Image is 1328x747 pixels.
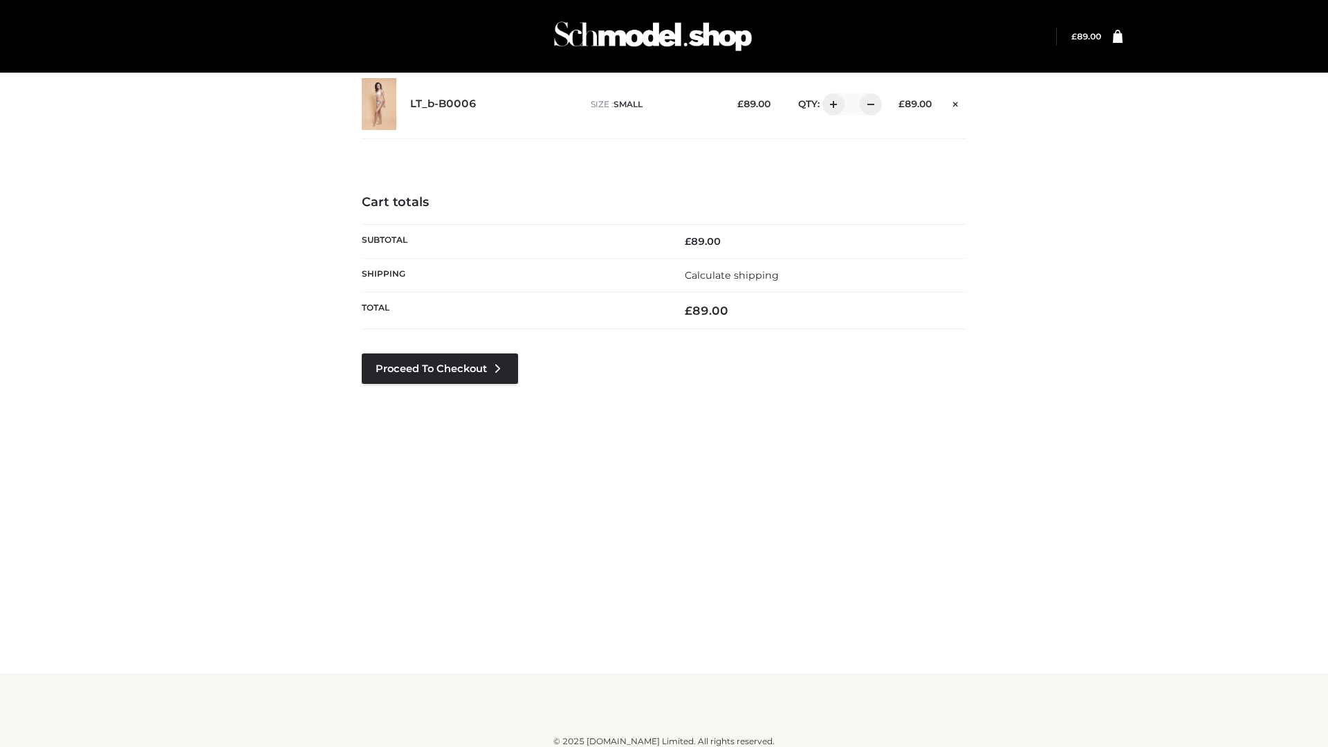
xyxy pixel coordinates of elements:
span: SMALL [614,99,643,109]
a: Calculate shipping [685,269,779,282]
th: Subtotal [362,224,664,258]
span: £ [1071,31,1077,41]
a: £89.00 [1071,31,1101,41]
p: size : [591,98,716,111]
a: LT_b-B0006 [410,98,477,111]
a: Proceed to Checkout [362,353,518,384]
bdi: 89.00 [737,98,771,109]
span: £ [685,235,691,248]
th: Shipping [362,258,664,292]
span: £ [685,304,692,317]
th: Total [362,293,664,329]
span: £ [737,98,744,109]
span: £ [898,98,905,109]
bdi: 89.00 [685,235,721,248]
img: LT_b-B0006 - SMALL [362,78,396,130]
bdi: 89.00 [685,304,728,317]
h4: Cart totals [362,195,966,210]
img: Schmodel Admin 964 [549,9,757,64]
a: Remove this item [946,93,966,111]
bdi: 89.00 [1071,31,1101,41]
div: QTY: [784,93,877,116]
bdi: 89.00 [898,98,932,109]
